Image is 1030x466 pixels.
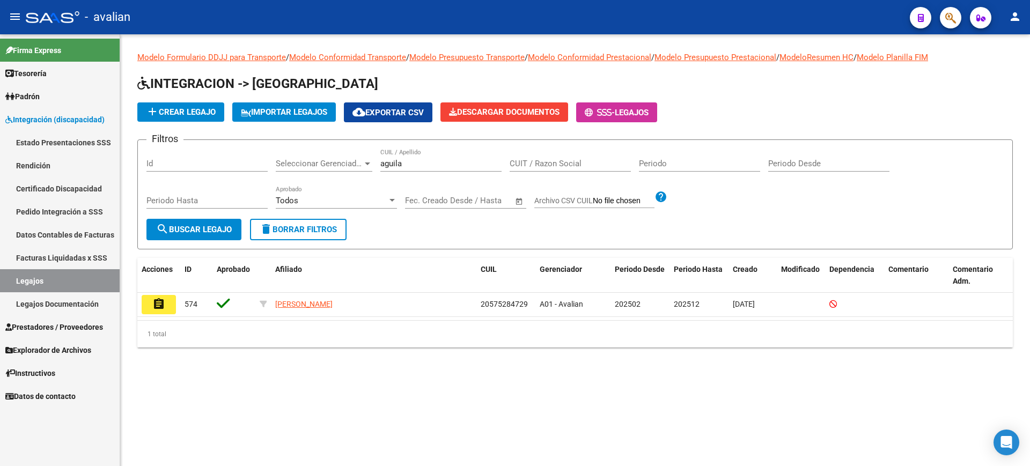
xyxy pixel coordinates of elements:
span: 202512 [674,300,700,308]
mat-icon: person [1009,10,1021,23]
mat-icon: add [146,105,159,118]
span: Integración (discapacidad) [5,114,105,125]
span: Seleccionar Gerenciador [276,159,363,168]
button: Open calendar [513,195,526,208]
span: Firma Express [5,45,61,56]
button: -Legajos [576,102,657,122]
span: Afiliado [275,265,302,273]
span: Comentario [888,265,929,273]
span: Legajos [615,108,649,117]
span: Todos [276,196,298,205]
datatable-header-cell: Periodo Desde [610,258,669,293]
span: Crear Legajo [146,107,216,117]
mat-icon: delete [260,223,273,235]
a: Modelo Planilla FIM [857,53,928,62]
mat-icon: cloud_download [352,106,365,119]
span: [DATE] [733,300,755,308]
button: Descargar Documentos [440,102,568,122]
input: Archivo CSV CUIL [593,196,654,206]
div: / / / / / / [137,51,1013,347]
mat-icon: assignment [152,298,165,310]
datatable-header-cell: Aprobado [212,258,255,293]
span: Periodo Desde [615,265,665,273]
datatable-header-cell: Periodo Hasta [669,258,729,293]
button: Borrar Filtros [250,219,347,240]
a: Modelo Presupuesto Prestacional [654,53,776,62]
datatable-header-cell: Modificado [777,258,825,293]
span: Archivo CSV CUIL [534,196,593,205]
span: INTEGRACION -> [GEOGRAPHIC_DATA] [137,76,378,91]
a: Modelo Conformidad Transporte [289,53,406,62]
span: Acciones [142,265,173,273]
span: 202502 [615,300,641,308]
datatable-header-cell: Comentario Adm. [948,258,1013,293]
span: Explorador de Archivos [5,344,91,356]
button: Buscar Legajo [146,219,241,240]
datatable-header-cell: Afiliado [271,258,476,293]
span: A01 - Avalian [540,300,583,308]
mat-icon: search [156,223,169,235]
datatable-header-cell: Acciones [137,258,180,293]
datatable-header-cell: Gerenciador [535,258,610,293]
a: Modelo Conformidad Prestacional [528,53,651,62]
h3: Filtros [146,131,183,146]
span: Borrar Filtros [260,225,337,234]
span: CUIL [481,265,497,273]
span: - avalian [85,5,130,29]
datatable-header-cell: Dependencia [825,258,884,293]
span: 20575284729 [481,300,528,308]
span: Aprobado [217,265,250,273]
span: Descargar Documentos [449,107,560,117]
datatable-header-cell: CUIL [476,258,535,293]
button: Exportar CSV [344,102,432,122]
button: Crear Legajo [137,102,224,122]
span: Instructivos [5,367,55,379]
span: Prestadores / Proveedores [5,321,103,333]
datatable-header-cell: Creado [729,258,777,293]
a: ModeloResumen HC [779,53,854,62]
span: Tesorería [5,68,47,79]
div: Open Intercom Messenger [994,430,1019,455]
span: - [585,108,615,117]
span: Datos de contacto [5,390,76,402]
input: Start date [405,196,440,205]
datatable-header-cell: Comentario [884,258,948,293]
input: End date [450,196,502,205]
span: Comentario Adm. [953,265,993,286]
span: Modificado [781,265,820,273]
span: ID [185,265,192,273]
a: Modelo Formulario DDJJ para Transporte [137,53,286,62]
span: 574 [185,300,197,308]
span: Creado [733,265,757,273]
span: IMPORTAR LEGAJOS [241,107,327,117]
span: Gerenciador [540,265,582,273]
button: IMPORTAR LEGAJOS [232,102,336,122]
span: Periodo Hasta [674,265,723,273]
mat-icon: help [654,190,667,203]
span: Dependencia [829,265,874,273]
datatable-header-cell: ID [180,258,212,293]
span: Padrón [5,91,40,102]
div: 1 total [137,321,1013,347]
mat-icon: menu [9,10,21,23]
a: Modelo Presupuesto Transporte [409,53,525,62]
span: Exportar CSV [352,108,424,117]
span: Buscar Legajo [156,225,232,234]
span: [PERSON_NAME] [275,300,333,308]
